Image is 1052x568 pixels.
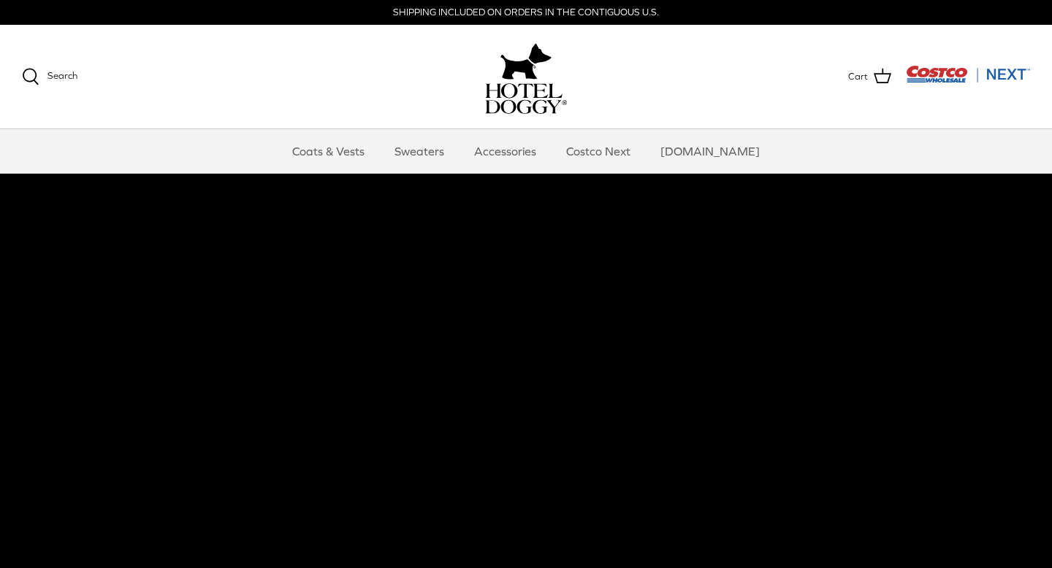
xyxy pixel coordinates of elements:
[22,68,77,85] a: Search
[461,129,549,173] a: Accessories
[647,129,773,173] a: [DOMAIN_NAME]
[848,67,891,86] a: Cart
[906,74,1030,85] a: Visit Costco Next
[381,129,457,173] a: Sweaters
[485,83,567,114] img: hoteldoggycom
[47,70,77,81] span: Search
[553,129,644,173] a: Costco Next
[848,69,868,85] span: Cart
[485,39,567,114] a: hoteldoggy.com hoteldoggycom
[906,65,1030,83] img: Costco Next
[500,39,552,83] img: hoteldoggy.com
[279,129,378,173] a: Coats & Vests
